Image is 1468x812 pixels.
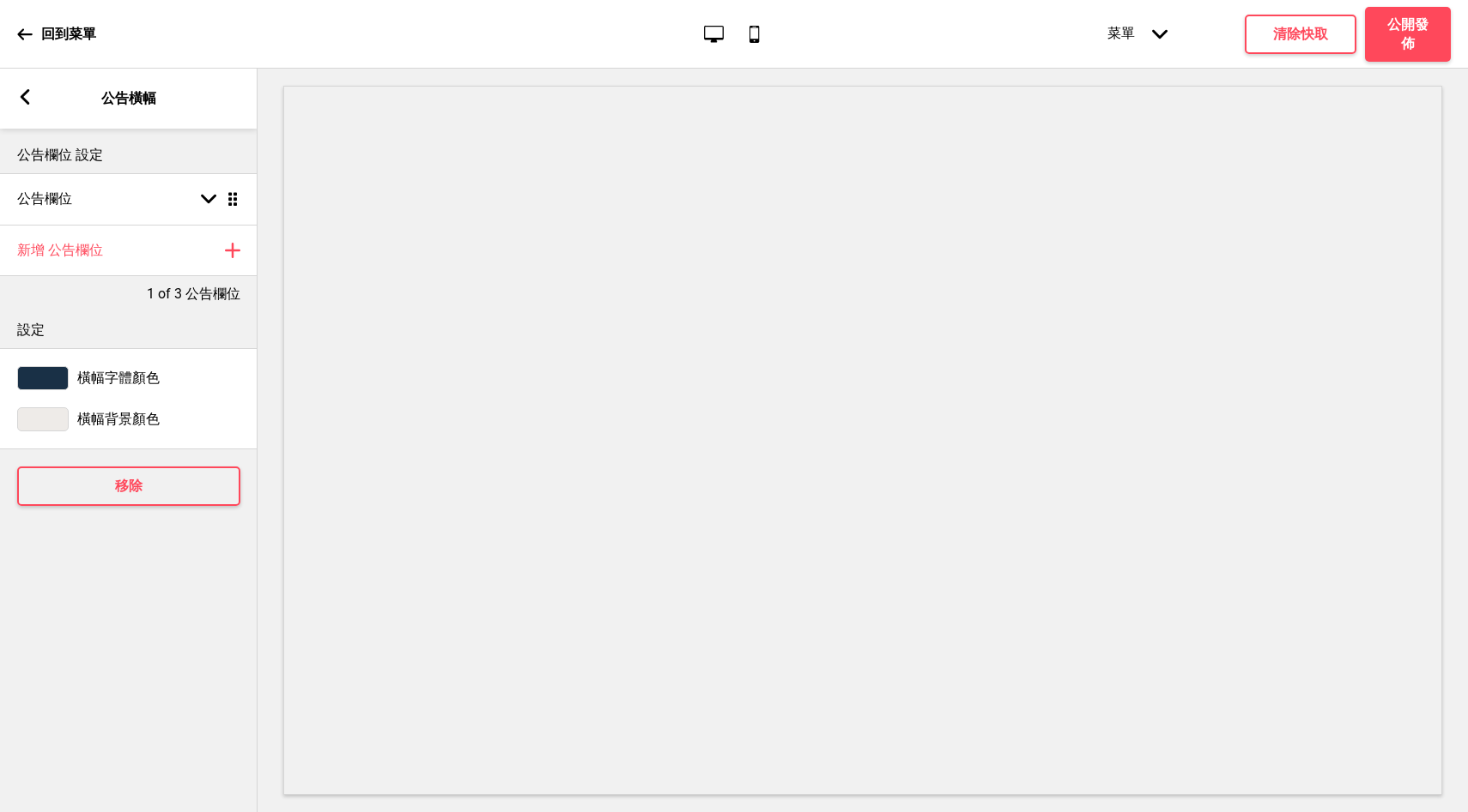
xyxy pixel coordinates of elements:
a: 回到菜單 [17,11,96,57]
div: 橫幅背景顏色 [17,407,240,431]
p: 1 of 3 公告欄位 [147,285,240,304]
h4: 新增 公告欄位 [17,241,103,260]
div: 橫幅字體顏色 [17,366,240,390]
button: 公開發佈 [1365,7,1451,62]
p: 公告橫幅 [101,89,156,108]
p: 公告欄位 設定 [17,146,240,165]
p: 設定 [17,321,240,340]
div: 菜單 [1090,8,1185,60]
h4: 公開發佈 [1382,15,1434,53]
h4: 清除快取 [1273,25,1328,44]
button: 清除快取 [1245,15,1356,54]
p: 回到菜單 [41,25,96,44]
h4: 移除 [115,477,143,496]
h4: 公告欄位 [17,189,72,208]
button: 移除 [17,466,240,506]
span: 橫幅背景顏色 [77,411,160,429]
span: 橫幅字體顏色 [77,370,160,388]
